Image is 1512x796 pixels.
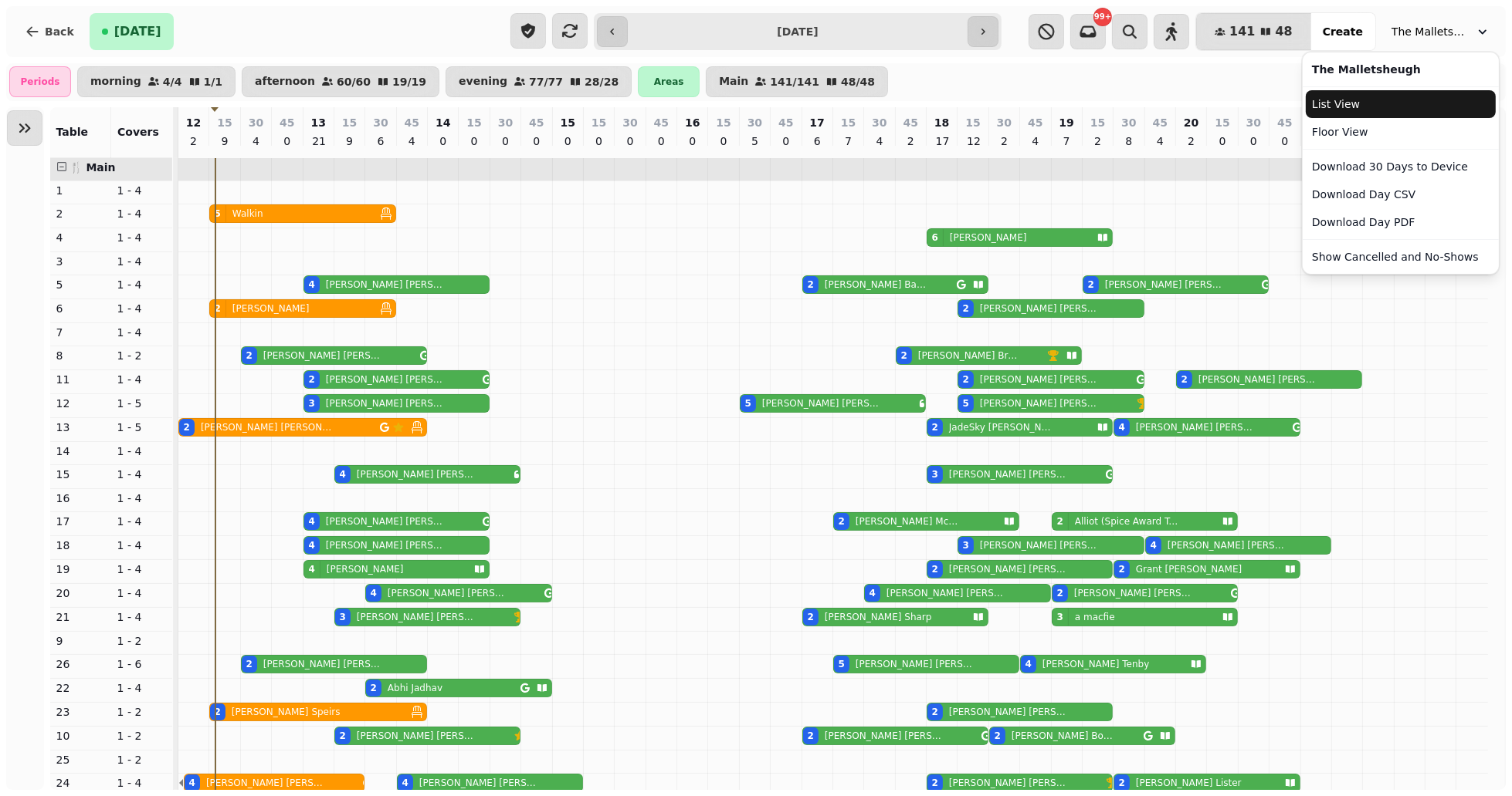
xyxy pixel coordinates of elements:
button: The Malletsheugh [1382,18,1500,46]
div: The Malletsheugh [1306,56,1496,83]
div: The Malletsheugh [1302,52,1500,275]
button: Download Day CSV [1306,180,1496,208]
a: Floor View [1306,118,1496,146]
button: Download Day PDF [1306,208,1496,236]
a: List View [1306,90,1496,118]
button: Show Cancelled and No-Shows [1306,243,1496,271]
span: The Malletsheugh [1392,24,1469,39]
button: Download 30 Days to Device [1306,153,1496,180]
